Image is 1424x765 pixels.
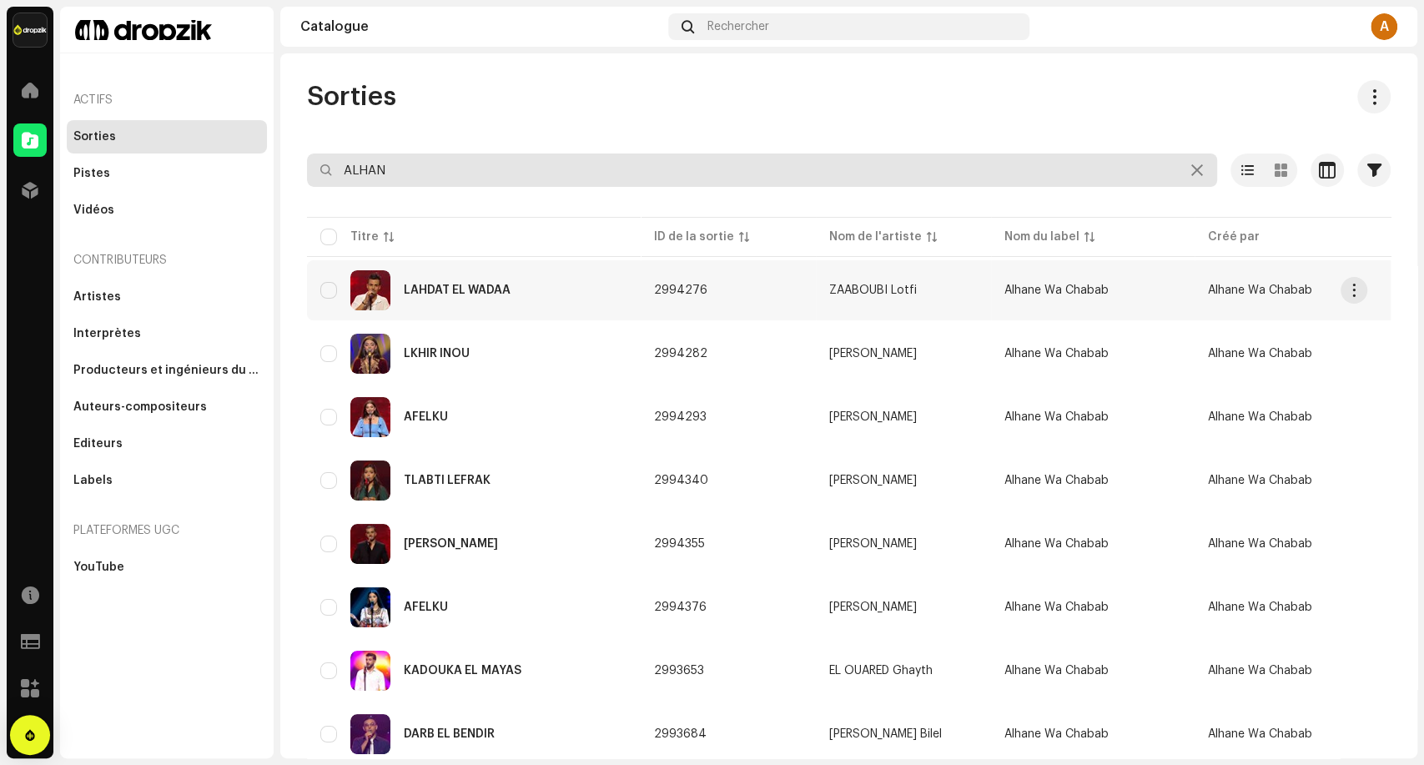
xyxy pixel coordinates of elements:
re-m-nav-item: Labels [67,464,267,497]
img: 1529cb7e-f985-4a8e-b771-c17d8c03f31d [350,397,390,437]
div: KADOUKA EL MAYAS [404,665,521,677]
div: DARB EL BENDIR [404,728,495,740]
span: 2994376 [654,601,707,613]
img: 6b198820-6d9f-4d8e-bd7e-78ab9e57ca24 [13,13,47,47]
div: Producteurs et ingénieurs du son [73,364,260,377]
div: Titre [350,229,379,245]
span: Alhane Wa Chabab [1208,665,1312,677]
div: ID de la sortie [654,229,734,245]
div: [PERSON_NAME] Bilel [829,728,942,740]
re-a-nav-header: Actifs [67,80,267,120]
span: Alhane Wa Chabab [1208,601,1312,613]
div: [PERSON_NAME] [829,411,917,423]
span: 2993653 [654,665,704,677]
div: Interprètes [73,327,141,340]
img: 04a57cf1-e5f5-4128-bb99-0137552cf39e [350,461,390,501]
img: 2d5e2f69-50d6-4a5b-93f7-e82bb20c1109 [350,651,390,691]
div: Nom de l'artiste [829,229,922,245]
re-a-nav-header: Contributeurs [67,240,267,280]
span: Alhane Wa Chabab [1208,475,1312,486]
img: eb85ee63-b218-4071-8081-d282b3316b95 [350,714,390,754]
span: EL OUARED Ghayth [829,665,978,677]
div: Pistes [73,167,110,180]
div: LKHIR INOU [404,348,470,360]
div: AFELKU [404,601,448,613]
div: EL OUARED Ghayth [829,665,933,677]
div: WILI WIL [404,538,498,550]
div: ZAABOUBI Lotfi [829,284,917,296]
div: LAHDAT EL WADAA [404,284,511,296]
img: 222c8679-71db-497f-9a64-4f14d6962774 [350,587,390,627]
span: 2993684 [654,728,707,740]
span: ZADEK Alissia [829,411,978,423]
div: [PERSON_NAME] [829,538,917,550]
input: Rechercher [307,154,1217,187]
span: Alhane Wa Chabab [1004,728,1109,740]
div: Labels [73,474,113,487]
span: Alhane Wa Chabab [1004,601,1109,613]
div: A [1371,13,1397,40]
span: 2994340 [654,475,708,486]
img: 1b04fd79-e2c0-4509-9944-6fb2824f3999 [350,270,390,310]
span: Alhane Wa Chabab [1208,728,1312,740]
span: Alhane Wa Chabab [1208,348,1312,360]
div: [PERSON_NAME] [829,348,917,360]
re-m-nav-item: Éditeurs [67,427,267,461]
img: 8b2f47a5-03b0-4e4c-b377-708541663115 [350,524,390,564]
span: ZAABOUBI Lotfi [829,284,978,296]
re-m-nav-item: Artistes [67,280,267,314]
div: [PERSON_NAME] [829,601,917,613]
span: 2994293 [654,411,707,423]
span: ZAHOUI Hadjer [829,475,978,486]
span: ZADEK Alissia [829,348,978,360]
span: Rechercher [707,20,769,33]
span: Alhane Wa Chabab [1004,284,1109,296]
img: 2b0d4f99-cca5-44e2-a572-06ee62ca6753 [350,334,390,374]
span: Alhane Wa Chabab [1004,411,1109,423]
re-m-nav-item: Pistes [67,157,267,190]
div: Éditeurs [73,437,123,450]
span: Alhane Wa Chabab [1004,348,1109,360]
div: Auteurs-compositeurs [73,400,207,414]
div: Artistes [73,290,121,304]
span: 2994355 [654,538,705,550]
re-m-nav-item: YouTube [67,551,267,584]
span: 2994282 [654,348,707,360]
span: Alhane Wa Chabab [1004,538,1109,550]
span: Alhane Wa Chabab [1208,538,1312,550]
re-m-nav-item: Sorties [67,120,267,154]
span: GHELLAB Thamer Bilel [829,728,978,740]
div: AFELKU [404,411,448,423]
span: 2994276 [654,284,707,296]
span: Alhane Wa Chabab [1004,665,1109,677]
div: Sorties [73,130,116,143]
div: Catalogue [300,20,662,33]
span: Alhane Wa Chabab [1004,475,1109,486]
div: YouTube [73,561,124,574]
span: Alhane Wa Chabab [1208,284,1312,296]
re-m-nav-item: Interprètes [67,317,267,350]
re-m-nav-item: Producteurs et ingénieurs du son [67,354,267,387]
div: Vidéos [73,204,114,217]
span: LARAB Zina [829,601,978,613]
span: Sorties [307,80,396,113]
div: [PERSON_NAME] [829,475,917,486]
re-m-nav-item: Auteurs-compositeurs [67,390,267,424]
re-a-nav-header: Plateformes UGC [67,511,267,551]
span: Alhane Wa Chabab [1208,411,1312,423]
re-m-nav-item: Vidéos [67,194,267,227]
div: TLABTI LEFRAK [404,475,491,486]
span: KAFOUR Mustapha [829,538,978,550]
div: Open Intercom Messenger [10,715,50,755]
div: Nom du label [1004,229,1079,245]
